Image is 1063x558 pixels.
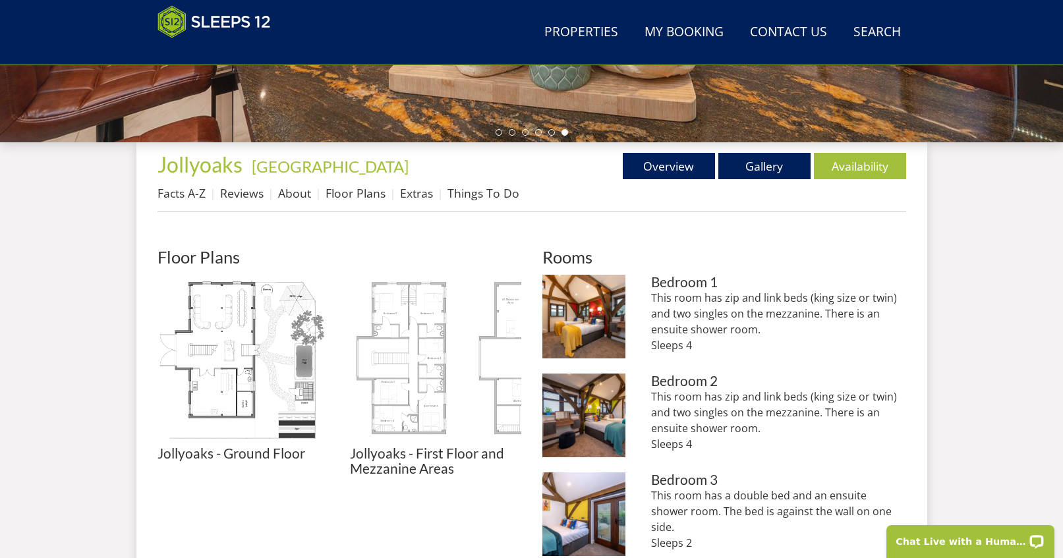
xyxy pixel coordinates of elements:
[848,18,906,47] a: Search
[158,152,246,177] a: Jollyoaks
[447,185,519,201] a: Things To Do
[639,18,729,47] a: My Booking
[651,275,905,290] h3: Bedroom 1
[539,18,623,47] a: Properties
[400,185,433,201] a: Extras
[246,157,409,176] span: -
[718,153,811,179] a: Gallery
[651,374,905,389] h3: Bedroom 2
[542,374,626,457] img: Bedroom 2
[814,153,906,179] a: Availability
[542,248,906,266] h2: Rooms
[252,157,409,176] a: [GEOGRAPHIC_DATA]
[542,275,626,358] img: Bedroom 1
[326,185,386,201] a: Floor Plans
[158,152,243,177] span: Jollyoaks
[651,488,905,551] p: This room has a double bed and an ensuite shower room. The bed is against the wall on one side. S...
[878,516,1063,558] iframe: LiveChat chat widget
[745,18,832,47] a: Contact Us
[158,275,329,446] img: Jollyoaks - Ground Floor
[651,472,905,488] h3: Bedroom 3
[350,275,521,446] img: Jollyoaks - First Floor and Mezzanine Areas
[158,248,521,266] h2: Floor Plans
[278,185,311,201] a: About
[350,446,521,476] h3: Jollyoaks - First Floor and Mezzanine Areas
[158,185,206,201] a: Facts A-Z
[220,185,264,201] a: Reviews
[542,472,626,556] img: Bedroom 3
[623,153,715,179] a: Overview
[158,5,271,38] img: Sleeps 12
[158,446,329,461] h3: Jollyoaks - Ground Floor
[151,46,289,57] iframe: Customer reviews powered by Trustpilot
[651,389,905,452] p: This room has zip and link beds (king size or twin) and two singles on the mezzanine. There is an...
[651,290,905,353] p: This room has zip and link beds (king size or twin) and two singles on the mezzanine. There is an...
